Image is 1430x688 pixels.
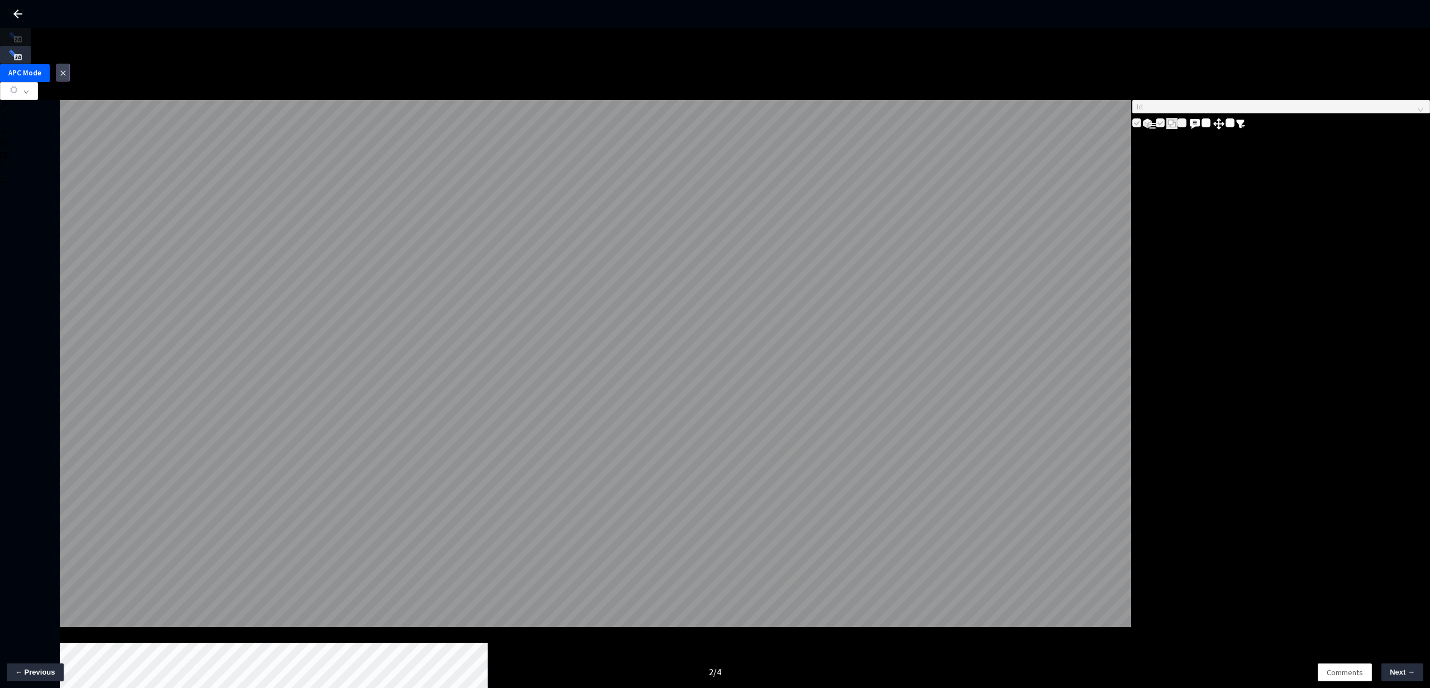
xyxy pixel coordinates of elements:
[1143,118,1156,129] img: svg+xml;base64,PHN2ZyB3aWR0aD0iMjMiIGhlaWdodD0iMTkiIHZpZXdCb3g9IjAgMCAyMyAxOSIgZmlsbD0ibm9uZSIgeG...
[1318,663,1372,681] button: Comments
[1212,117,1226,131] img: svg+xml;base64,PHN2ZyB3aWR0aD0iMjQiIGhlaWdodD0iMjUiIHZpZXdCb3g9IjAgMCAyNCAyNSIgZmlsbD0ibm9uZSIgeG...
[1327,666,1363,679] span: Comments
[1137,101,1426,113] span: Id
[1381,663,1423,681] button: Next →
[1188,117,1202,131] img: svg+xml;base64,PHN2ZyB3aWR0aD0iMjQiIGhlaWdodD0iMjQiIHZpZXdCb3g9IjAgMCAyNCAyNCIgZmlsbD0ibm9uZSIgeG...
[1236,120,1245,128] img: svg+xml;base64,PHN2ZyB4bWxucz0iaHR0cDovL3d3dy53My5vcmcvMjAwMC9zdmciIHdpZHRoPSIxNiIgaGVpZ2h0PSIxNi...
[1390,667,1415,678] span: Next →
[1166,118,1178,130] img: svg+xml;base64,PHN2ZyB3aWR0aD0iMjAiIGhlaWdodD0iMjEiIHZpZXdCb3g9IjAgMCAyMCAyMSIgZmlsbD0ibm9uZSIgeG...
[709,665,721,679] div: 2 / 4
